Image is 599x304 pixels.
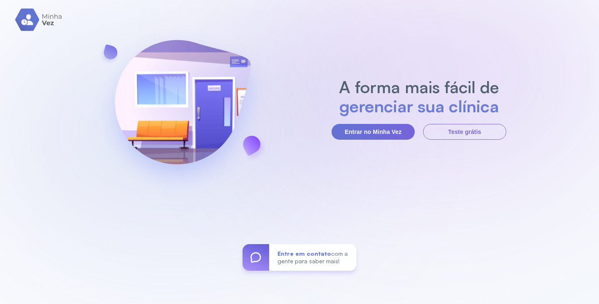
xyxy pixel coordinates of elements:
[93,18,272,199] img: banner-login.svg
[15,8,63,31] img: logo.svg
[335,77,503,96] h2: A forma mais fácil de
[269,244,356,271] div: com a gente para saber mais!
[277,250,331,257] span: Entre em contato
[332,124,415,140] button: Entrar no Minha Vez
[243,244,356,271] a: Entre em contatocom a gente para saber mais!
[335,96,503,116] h2: gerenciar sua clínica
[423,124,506,140] button: Teste grátis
